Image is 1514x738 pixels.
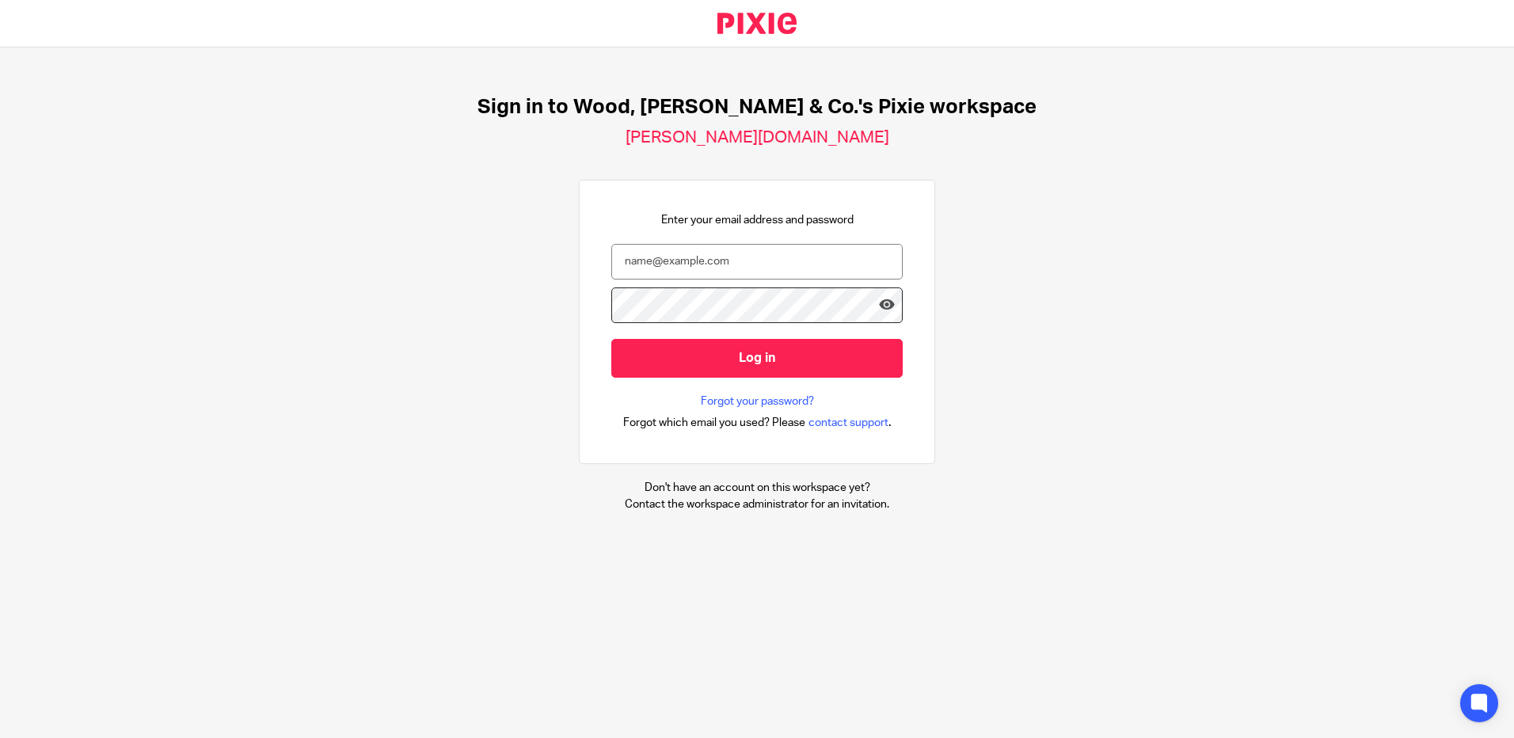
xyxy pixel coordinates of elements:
input: Log in [611,339,903,378]
input: name@example.com [611,244,903,280]
p: Don't have an account on this workspace yet? [625,480,889,496]
p: Enter your email address and password [661,212,854,228]
div: . [623,413,892,432]
span: contact support [808,415,888,431]
h2: [PERSON_NAME][DOMAIN_NAME] [626,127,889,148]
span: Forgot which email you used? Please [623,415,805,431]
a: Forgot your password? [701,394,814,409]
p: Contact the workspace administrator for an invitation. [625,496,889,512]
h1: Sign in to Wood, [PERSON_NAME] & Co.'s Pixie workspace [477,95,1037,120]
